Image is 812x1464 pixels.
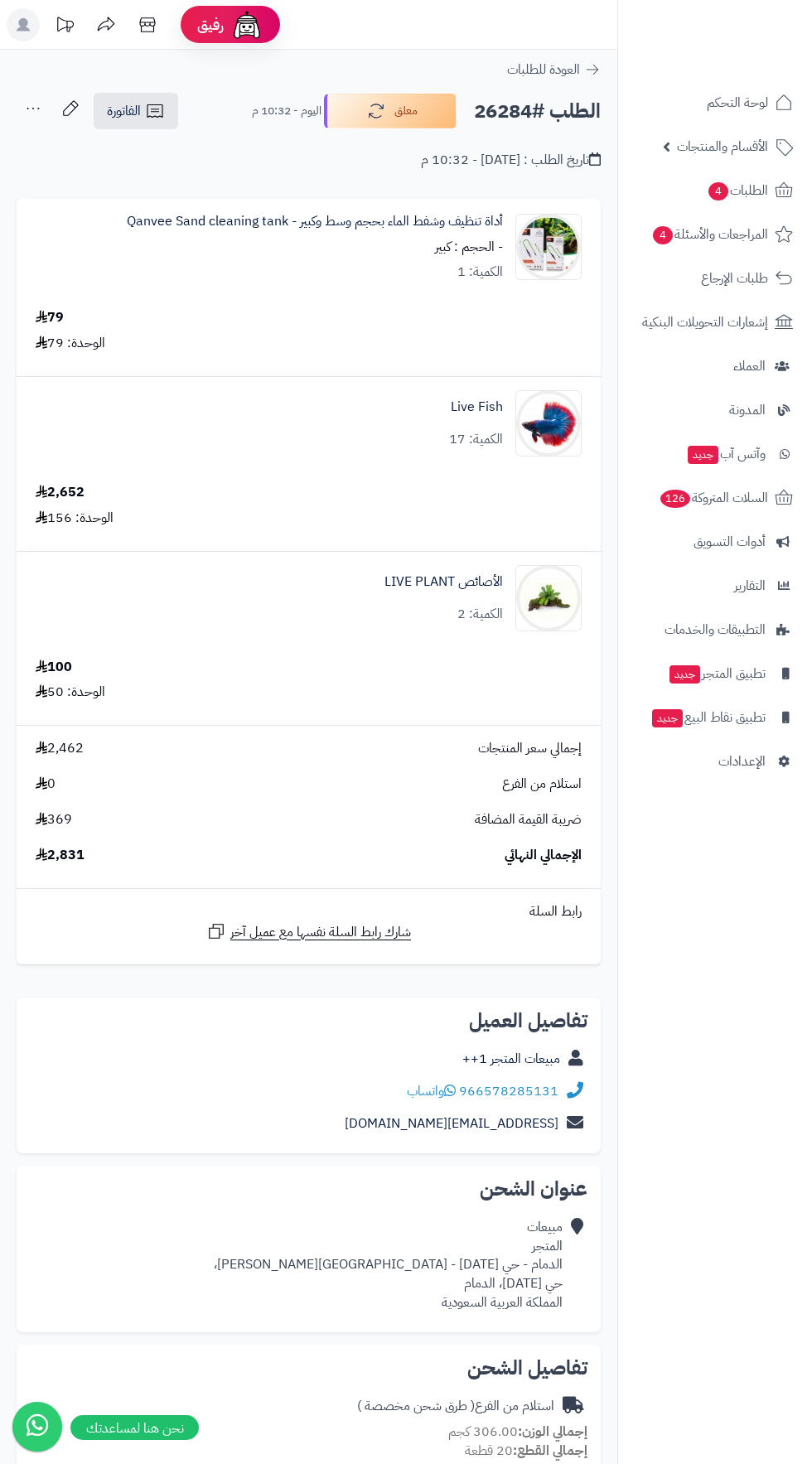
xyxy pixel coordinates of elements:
[513,1441,587,1461] strong: إجمالي القطع:
[707,91,768,114] span: لوحة التحكم
[30,1011,587,1031] h2: تفاصيل العميل
[653,226,673,244] span: 4
[459,1081,558,1101] a: 966578285131
[628,346,802,386] a: العملاء
[214,1218,563,1312] div: مبيعات المتجر الدمام - حي [DATE] - [GEOGRAPHIC_DATA][PERSON_NAME]، حي [DATE]، الدمام المملكة العر...
[628,522,802,562] a: أدوات التسويق
[642,311,768,334] span: إشعارات التحويلات البنكية
[668,662,766,685] span: تطبيق المتجر
[451,398,503,417] a: Live Fish
[23,902,594,921] div: رابط السلة
[421,151,601,170] div: تاريخ الطلب : [DATE] - 10:32 م
[36,683,105,702] div: الوحدة: 50
[30,1358,587,1378] h2: تفاصيل الشحن
[36,658,72,677] div: 100
[660,490,690,508] span: 126
[628,215,802,254] a: المراجعات والأسئلة4
[729,399,766,422] span: المدونة
[516,565,581,631] img: 1670312342-bucephalandra-wavy-leaf-on-root-with-moss-90x90.jpg
[36,308,64,327] div: 79
[502,775,582,794] span: استلام من الفرع
[462,1049,560,1069] a: مبيعات المتجر 1++
[324,94,457,128] button: معلق
[628,566,802,606] a: التقارير
[686,442,766,466] span: وآتس آب
[478,739,582,758] span: إجمالي سعر المنتجات
[44,8,85,46] a: تحديثات المنصة
[465,1441,587,1461] small: 20 قطعة
[457,263,503,282] div: الكمية: 1
[505,846,582,865] span: الإجمالي النهائي
[628,171,802,210] a: الطلبات4
[457,605,503,624] div: الكمية: 2
[252,103,321,119] small: اليوم - 10:32 م
[628,654,802,693] a: تطبيق المتجرجديد
[628,698,802,737] a: تطبيق نقاط البيعجديد
[688,446,718,464] span: جديد
[628,83,802,123] a: لوحة التحكم
[628,302,802,342] a: إشعارات التحويلات البنكية
[507,60,601,80] a: العودة للطلبات
[628,390,802,430] a: المدونة
[516,390,581,457] img: 1668693416-2844004-Center-1-90x90.jpg
[36,509,114,528] div: الوحدة: 156
[94,93,178,129] a: الفاتورة
[652,709,683,727] span: جديد
[628,742,802,781] a: الإعدادات
[107,101,141,121] span: الفاتورة
[448,1422,587,1442] small: 306.00 كجم
[707,179,768,202] span: الطلبات
[30,1179,587,1199] h2: عنوان الشحن
[507,60,580,80] span: العودة للطلبات
[407,1081,456,1101] a: واتساب
[127,212,503,231] a: أداة تنظيف وشفط الماء بحجم وسط وكبير - Qanvee Sand cleaning tank
[516,214,581,280] img: 1638723329-HTB1XuzdXRKw3KVjSZFOq6ysdfghjoiuyt56789iykhjgrDVXaI-90x90.jpg
[701,267,768,290] span: طلبات الإرجاع
[628,610,802,650] a: التطبيقات والخدمات
[36,483,85,502] div: 2,652
[230,8,263,41] img: ai-face.png
[206,921,411,942] a: شارك رابط السلة نفسها مع عميل آخر
[384,573,503,592] a: الأصائص LIVE PLANT
[475,810,582,829] span: ضريبة القيمة المضافة
[474,94,601,128] h2: الطلب #26284
[36,846,85,865] span: 2,831
[628,478,802,518] a: السلات المتروكة126
[230,923,411,942] span: شارك رابط السلة نفسها مع عميل آخر
[651,223,768,246] span: المراجعات والأسئلة
[734,574,766,597] span: التقارير
[694,530,766,553] span: أدوات التسويق
[650,706,766,729] span: تطبيق نقاط البيع
[36,775,56,794] span: 0
[36,739,84,758] span: 2,462
[708,182,728,201] span: 4
[36,334,105,353] div: الوحدة: 79
[733,355,766,378] span: العملاء
[628,434,802,474] a: وآتس آبجديد
[435,237,503,257] small: - الحجم : كبير
[357,1396,475,1416] span: ( طرق شحن مخصصة )
[669,665,700,684] span: جديد
[357,1397,554,1416] div: استلام من الفرع
[718,750,766,773] span: الإعدادات
[665,618,766,641] span: التطبيقات والخدمات
[628,258,802,298] a: طلبات الإرجاع
[197,15,224,35] span: رفيق
[518,1422,587,1442] strong: إجمالي الوزن:
[36,810,72,829] span: 369
[659,486,768,510] span: السلات المتروكة
[449,430,503,449] div: الكمية: 17
[345,1114,558,1133] a: [EMAIL_ADDRESS][DOMAIN_NAME]
[677,135,768,158] span: الأقسام والمنتجات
